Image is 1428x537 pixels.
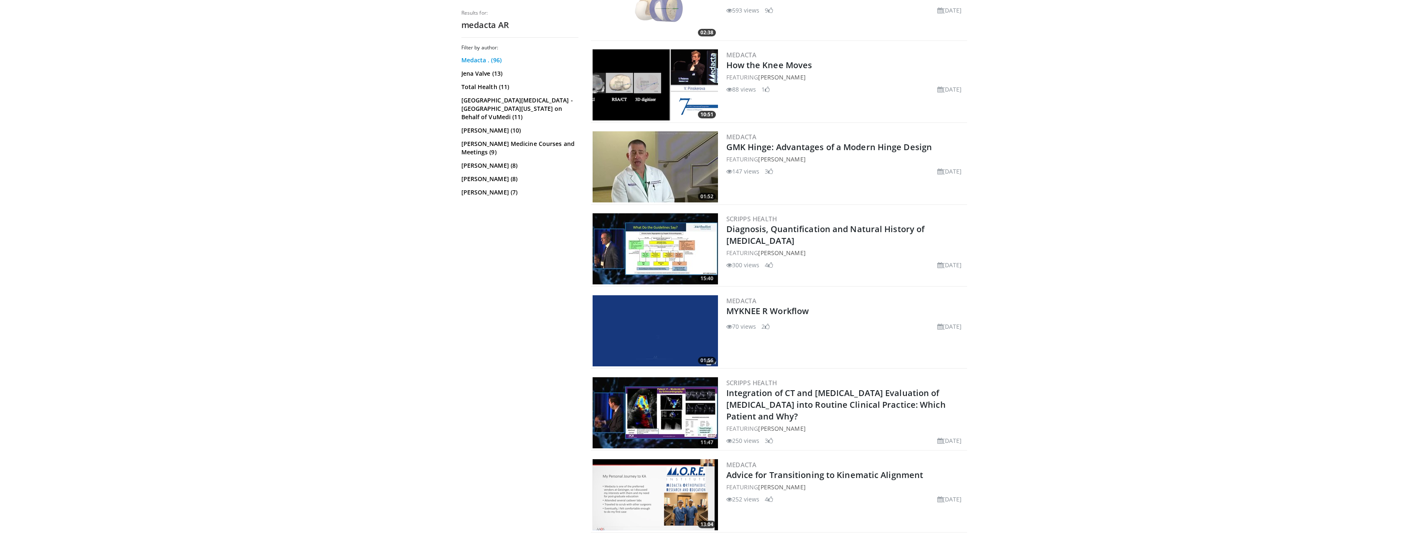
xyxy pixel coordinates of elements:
a: [PERSON_NAME] [758,73,805,81]
li: 4 [765,495,773,504]
a: Medacta [726,460,757,469]
span: 02:38 [698,29,716,36]
span: 11:47 [698,439,716,446]
span: 15:40 [698,275,716,282]
li: [DATE] [937,167,962,176]
a: [PERSON_NAME] [758,155,805,163]
a: 10:51 [593,49,718,120]
a: [PERSON_NAME] [758,483,805,491]
li: 1 [761,85,770,94]
div: FEATURING [726,483,965,491]
div: FEATURING [726,424,965,433]
span: 01:52 [698,193,716,200]
a: [PERSON_NAME] (10) [461,126,576,135]
a: [GEOGRAPHIC_DATA][MEDICAL_DATA] - [GEOGRAPHIC_DATA][US_STATE] on Behalf of VuMedi (11) [461,96,576,121]
img: 0179f5b8-8bc4-49f6-8173-988f10261e3c.300x170_q85_crop-smart_upscale.jpg [593,377,718,448]
a: Integration of CT and [MEDICAL_DATA] Evaluation of [MEDICAL_DATA] into Routine Clinical Practice:... [726,387,946,422]
div: FEATURING [726,155,965,164]
li: 4 [765,261,773,269]
li: 300 views [726,261,760,269]
a: [PERSON_NAME] Medicine Courses and Meetings (9) [461,140,576,156]
a: [PERSON_NAME] (8) [461,175,576,183]
h3: Filter by author: [461,44,578,51]
img: 9058be47-f435-4f11-b8e3-19044e478255.png.300x170_q85_crop-smart_upscale.png [593,49,718,120]
img: 5a21bcc6-1614-4e14-8128-66b6cccdca58.300x170_q85_crop-smart_upscale.jpg [593,213,718,284]
a: Diagnosis, Quantification and Natural History of [MEDICAL_DATA] [726,223,925,246]
li: 250 views [726,436,760,445]
a: GMK Hinge: Advantages of a Modern Hinge Design [726,141,932,153]
li: 3 [765,436,773,445]
a: [PERSON_NAME] [758,249,805,257]
a: Medacta . (96) [461,56,576,64]
div: FEATURING [726,73,965,82]
div: FEATURING [726,248,965,257]
img: 044e43e8-145d-4952-8dd6-55ff670b85a7.png.300x170_q85_crop-smart_upscale.png [593,459,718,530]
a: Jena Valve (13) [461,69,576,78]
li: [DATE] [937,436,962,445]
span: 10:51 [698,111,716,118]
li: [DATE] [937,6,962,15]
li: [DATE] [937,495,962,504]
a: Advice for Transitioning to Kinematic Alignment [726,469,924,481]
a: Scripps Health [726,378,777,387]
li: 3 [765,167,773,176]
a: [PERSON_NAME] (7) [461,188,576,197]
a: Total Health (11) [461,83,576,91]
a: How the Knee Moves [726,59,812,71]
li: [DATE] [937,322,962,331]
a: 15:40 [593,213,718,284]
li: 2 [761,322,770,331]
li: 88 views [726,85,756,94]
li: 9 [765,6,773,15]
img: cb631584-c032-42d9-a0e3-33baccea4771.300x170_q85_crop-smart_upscale.jpg [593,295,718,366]
li: 70 views [726,322,756,331]
a: 01:56 [593,295,718,366]
a: Scripps Health [726,215,777,223]
a: 11:47 [593,377,718,448]
a: 01:52 [593,131,718,202]
a: [PERSON_NAME] [758,424,805,432]
p: Results for: [461,10,578,16]
a: Medacta [726,133,757,141]
a: Medacta [726,297,757,305]
a: 13:04 [593,459,718,530]
li: 252 views [726,495,760,504]
img: 4c1aaf3f-c28f-425c-9de7-da46df6b6079.300x170_q85_crop-smart_upscale.jpg [593,131,718,202]
li: [DATE] [937,261,962,269]
span: 01:56 [698,357,716,364]
a: Medacta [726,51,757,59]
h2: medacta AR [461,20,578,31]
li: 593 views [726,6,760,15]
li: 147 views [726,167,760,176]
a: [PERSON_NAME] (8) [461,161,576,170]
a: MYKNEE R Workflow [726,305,809,317]
span: 13:04 [698,521,716,528]
li: [DATE] [937,85,962,94]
